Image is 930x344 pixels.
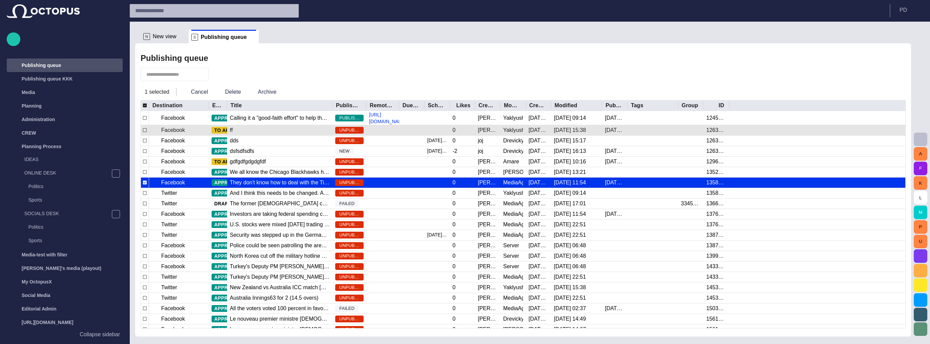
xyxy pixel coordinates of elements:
p: Twitter [161,231,177,239]
div: 0 [452,179,456,186]
div: joj [478,137,483,144]
div: 1561605 [706,326,726,333]
div: 5/24/2013 16:23 [529,231,548,239]
div: Janko [478,294,498,302]
p: Facebook [161,179,185,187]
div: North Korea cut off the military hotline unilaterally today as a prot [230,252,330,260]
button: L [914,191,927,204]
div: 9/29 15:38 [554,284,586,291]
div: 5/7/2018 09:30 [605,158,625,165]
div: 3/30/2016 22:51 [554,273,586,281]
div: 4/10/2013 11:37 [529,147,548,155]
div: 5/24/2013 16:22 [529,242,548,249]
div: Yaklyushyn [503,284,523,291]
div: The former England captain made 115 appearances for his country and 394 for Manchester United [230,200,330,207]
div: 1387401 [706,242,726,249]
div: Modified by [504,102,520,109]
div: 0 [452,189,456,197]
div: Sports [15,194,123,207]
div: Publishing queue [7,59,123,72]
div: 7/11/2013 13:09 [529,315,548,323]
button: APPROVED [212,242,251,249]
div: 1387400 [706,231,726,239]
div: 0 [452,326,456,333]
div: 6/12/2013 10:39 [529,284,548,291]
div: 10/14 17:01 [554,200,586,207]
div: Janko [478,168,498,176]
div: 0 [452,294,456,302]
p: ONLINE DESK [24,169,112,176]
button: DRAFT [212,200,241,207]
div: Created [529,102,546,109]
span: PUBLISHED [335,115,364,121]
p: Facebook [161,315,185,323]
div: Janko [478,242,498,249]
div: 1352500 [706,168,726,176]
div: 0 [452,137,456,144]
div: 5/7/2018 09:34 [605,305,625,312]
p: Facebook [161,304,185,313]
span: FAILED [335,200,359,207]
div: 0 [452,263,456,270]
div: Sports [15,234,123,248]
div: MediaAgent [503,210,523,218]
div: Janko [478,210,498,218]
button: F [914,162,927,175]
div: 1561604 [706,315,726,323]
div: Yaklyushyn [503,189,523,197]
button: APPROVED [212,274,251,280]
div: 1433301 [706,273,726,281]
div: Destination [152,102,182,109]
div: 0 [452,242,456,249]
button: APPROVED [212,316,251,322]
div: ID [719,102,724,109]
div: MediaAgent [503,294,523,302]
p: Facebook [161,114,185,122]
a: [URL][DOMAIN_NAME] [366,111,410,125]
button: Delete [213,86,243,98]
div: Modified [555,102,577,109]
div: CREW [7,126,123,140]
div: 3/30/2016 22:51 [554,294,586,302]
div: 0 [452,114,456,122]
div: 5/21/2013 09:52 [529,210,548,218]
div: Janko [478,221,498,228]
p: N [143,33,150,40]
span: UNPUBLISHED [335,211,364,217]
span: UNPUBLISHED [335,221,364,228]
div: 9/1 15:17 [554,137,586,144]
div: Carole [478,315,498,323]
div: 9/4 17:08 [605,147,625,155]
p: Facebook [161,210,185,218]
button: APPROVED [212,232,251,238]
button: U [914,235,927,248]
div: 5/24/2013 20:00 [427,230,447,240]
span: UNPUBLISHED [335,158,364,165]
div: 1296000 [706,158,726,165]
ul: main menu [7,31,123,301]
div: 8/19 15:47 [605,127,625,134]
div: Server [503,242,519,249]
p: Planning Process [22,143,61,150]
div: NNew view [141,30,189,43]
p: Facebook [161,126,185,134]
div: U.S. stocks were mixed Monday, the first trading day since the so-called sequester went into effe... [230,221,330,228]
p: Media-test with filter [22,251,67,258]
span: UNPUBLISHED [335,179,364,186]
div: 0 [452,127,456,134]
div: 1399100 [706,252,726,260]
div: They don't know how to deal with the Tibetan issue. And I think this shows completed failure of C... [230,179,330,186]
button: A [914,147,927,161]
div: 1366901 [706,200,726,207]
div: 6/19/2013 11:49 [529,305,548,312]
div: We all know the Chicago Blackhawks have been soaring this season in the NHL, but what about the p... [230,168,330,176]
div: Janko [478,189,498,197]
div: MediaAgent [503,221,523,228]
div: 0 [452,231,456,239]
div: Title [230,102,242,109]
button: APPROVED [212,295,251,301]
span: UNPUBLISHED [335,253,364,259]
button: Archive [246,86,279,98]
div: 1376200 [706,210,726,218]
p: Politics [28,224,123,230]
